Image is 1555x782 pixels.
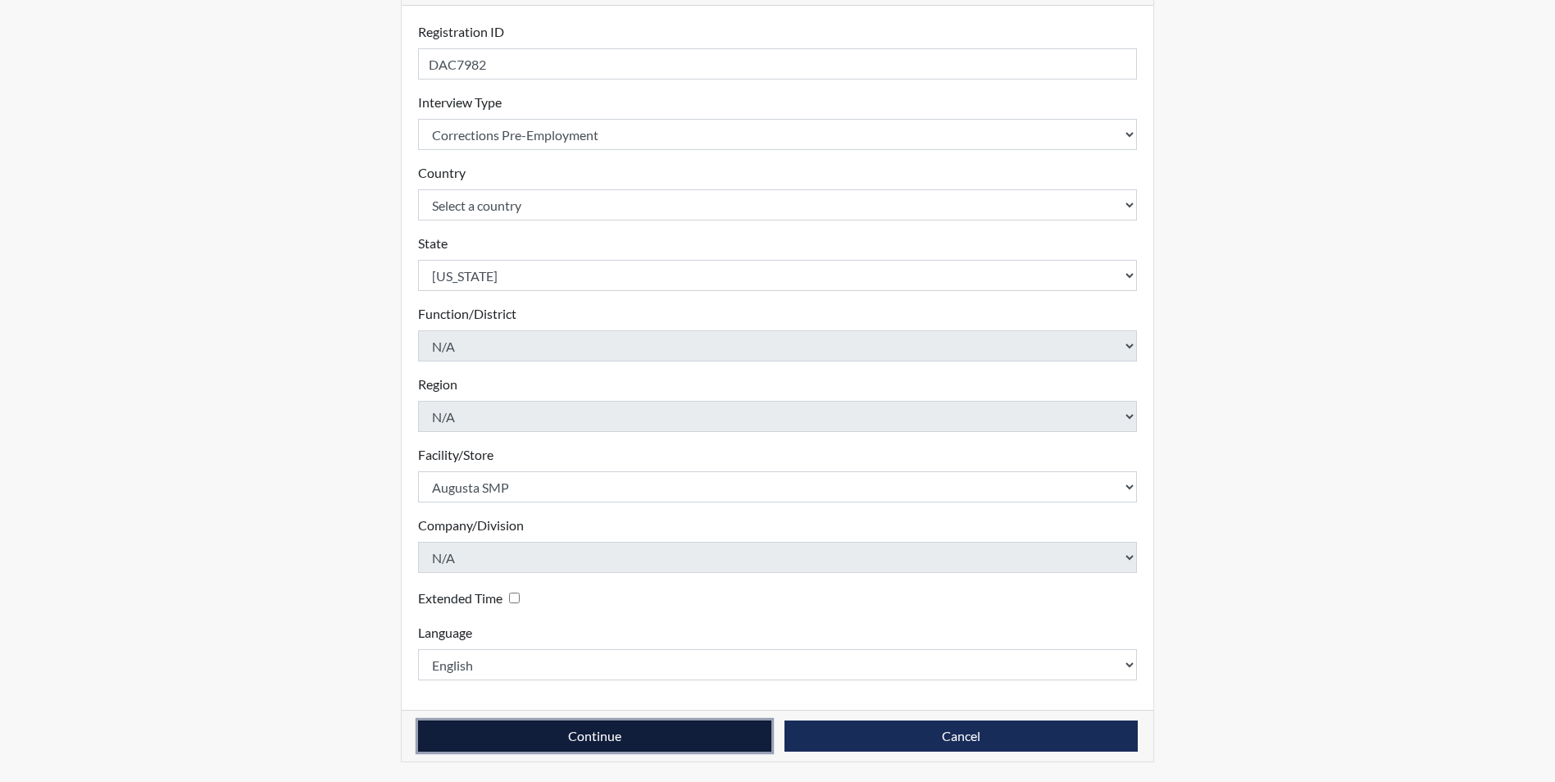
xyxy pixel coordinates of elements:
input: Insert a Registration ID, which needs to be a unique alphanumeric value for each interviewee [418,48,1138,80]
label: Facility/Store [418,445,493,465]
button: Continue [418,721,771,752]
label: Region [418,375,457,394]
button: Cancel [784,721,1138,752]
label: State [418,234,448,253]
div: Checking this box will provide the interviewee with an accomodation of extra time to answer each ... [418,586,526,610]
label: Extended Time [418,589,502,608]
label: Company/Division [418,516,524,535]
label: Language [418,623,472,643]
label: Function/District [418,304,516,324]
label: Interview Type [418,93,502,112]
label: Registration ID [418,22,504,42]
label: Country [418,163,466,183]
